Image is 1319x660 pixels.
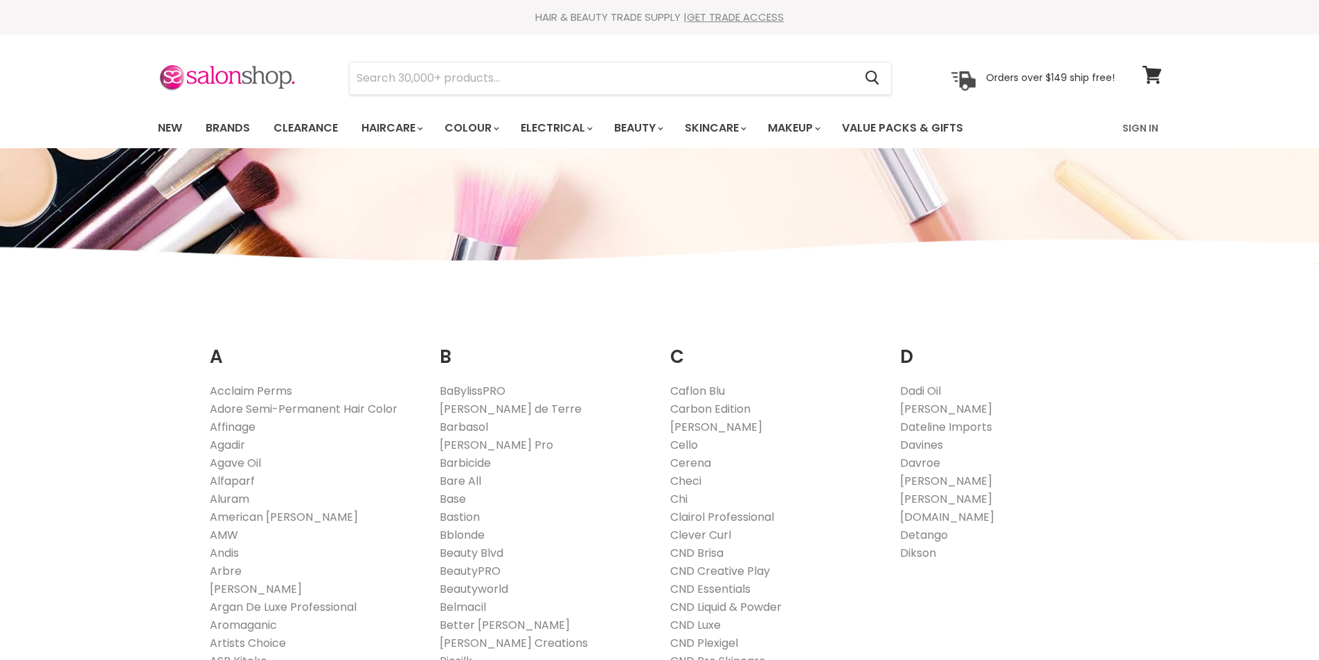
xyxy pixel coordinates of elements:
[210,527,238,543] a: AMW
[670,383,725,399] a: Caflon Blu
[440,401,582,417] a: [PERSON_NAME] de Terre
[210,563,242,579] a: Arbre
[670,563,770,579] a: CND Creative Play
[210,635,286,651] a: Artists Choice
[210,617,277,633] a: Aromaganic
[854,62,891,94] button: Search
[440,419,488,435] a: Barbasol
[604,114,672,143] a: Beauty
[986,71,1115,84] p: Orders over $149 ship free!
[900,437,943,453] a: Davines
[440,491,466,507] a: Base
[757,114,829,143] a: Makeup
[670,545,724,561] a: CND Brisa
[440,455,491,471] a: Barbicide
[440,581,508,597] a: Beautyworld
[670,401,751,417] a: Carbon Edition
[1250,595,1305,646] iframe: Gorgias live chat messenger
[670,635,738,651] a: CND Plexigel
[350,62,854,94] input: Search
[670,437,698,453] a: Cello
[670,455,711,471] a: Cerena
[210,325,420,371] h2: A
[210,455,261,471] a: Agave Oil
[670,509,774,525] a: Clairol Professional
[210,401,397,417] a: Adore Semi-Permanent Hair Color
[687,10,784,24] a: GET TRADE ACCESS
[900,383,941,399] a: Dadi Oil
[440,437,553,453] a: [PERSON_NAME] Pro
[147,114,192,143] a: New
[210,599,357,615] a: Argan De Luxe Professional
[1114,114,1167,143] a: Sign In
[349,62,892,95] form: Product
[141,108,1179,148] nav: Main
[440,383,505,399] a: BaBylissPRO
[900,509,994,525] a: [DOMAIN_NAME]
[900,473,992,489] a: [PERSON_NAME]
[900,491,992,507] a: [PERSON_NAME]
[670,473,701,489] a: Checi
[900,401,992,417] a: [PERSON_NAME]
[670,617,721,633] a: CND Luxe
[670,491,688,507] a: Chi
[832,114,973,143] a: Value Packs & Gifts
[440,325,649,371] h2: B
[210,383,292,399] a: Acclaim Perms
[210,473,255,489] a: Alfaparf
[210,545,239,561] a: Andis
[147,108,1044,148] ul: Main menu
[141,10,1179,24] div: HAIR & BEAUTY TRADE SUPPLY |
[263,114,348,143] a: Clearance
[670,419,762,435] a: [PERSON_NAME]
[900,527,948,543] a: Detango
[900,545,936,561] a: Dikson
[210,437,245,453] a: Agadir
[440,563,501,579] a: BeautyPRO
[440,599,486,615] a: Belmacil
[440,545,503,561] a: Beauty Blvd
[440,473,481,489] a: Bare All
[210,491,249,507] a: Aluram
[210,509,358,525] a: American [PERSON_NAME]
[900,455,940,471] a: Davroe
[510,114,601,143] a: Electrical
[670,581,751,597] a: CND Essentials
[670,325,880,371] h2: C
[670,527,731,543] a: Clever Curl
[351,114,431,143] a: Haircare
[900,325,1110,371] h2: D
[900,419,992,435] a: Dateline Imports
[670,599,782,615] a: CND Liquid & Powder
[434,114,508,143] a: Colour
[210,419,255,435] a: Affinage
[674,114,755,143] a: Skincare
[440,509,480,525] a: Bastion
[210,581,302,597] a: [PERSON_NAME]
[440,635,588,651] a: [PERSON_NAME] Creations
[440,617,570,633] a: Better [PERSON_NAME]
[195,114,260,143] a: Brands
[440,527,485,543] a: Bblonde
